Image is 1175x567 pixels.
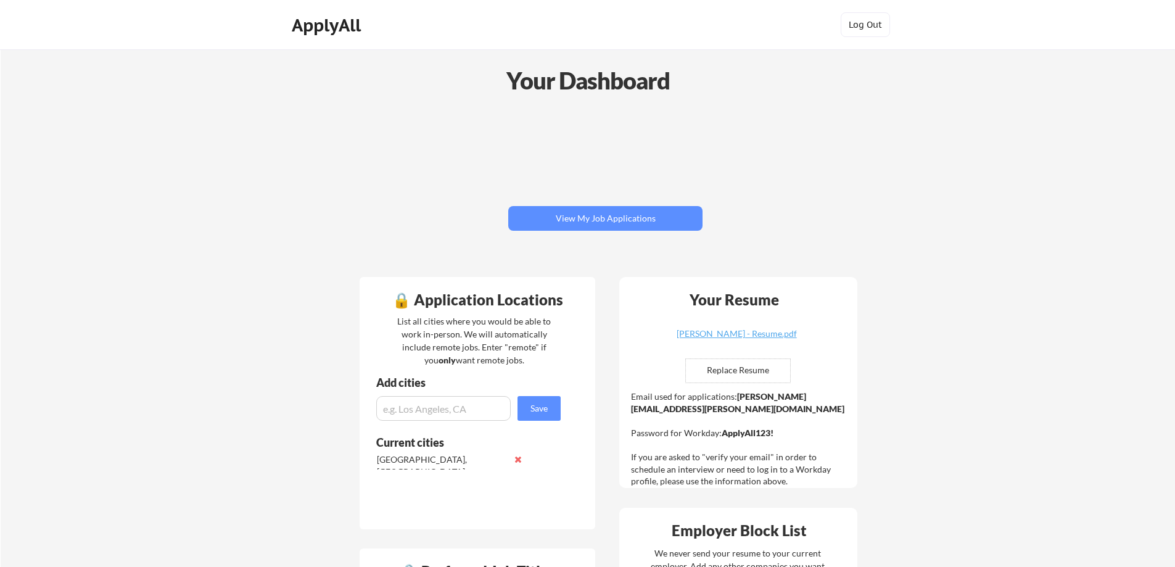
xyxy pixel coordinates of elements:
[376,377,564,388] div: Add cities
[517,396,561,421] button: Save
[508,206,703,231] button: View My Job Applications
[663,329,810,338] div: [PERSON_NAME] - Resume.pdf
[376,396,511,421] input: e.g. Los Angeles, CA
[377,453,507,478] div: [GEOGRAPHIC_DATA], [GEOGRAPHIC_DATA]
[663,329,810,349] a: [PERSON_NAME] - Resume.pdf
[631,391,849,487] div: Email used for applications: Password for Workday: If you are asked to "verify your email" in ord...
[1,63,1175,98] div: Your Dashboard
[439,355,456,365] strong: only
[841,12,890,37] button: Log Out
[673,292,795,307] div: Your Resume
[722,428,773,438] strong: ApplyAll123!
[363,292,592,307] div: 🔒 Application Locations
[389,315,559,366] div: List all cities where you would be able to work in-person. We will automatically include remote j...
[376,437,547,448] div: Current cities
[631,391,844,414] strong: [PERSON_NAME][EMAIL_ADDRESS][PERSON_NAME][DOMAIN_NAME]
[624,523,854,538] div: Employer Block List
[292,15,365,36] div: ApplyAll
